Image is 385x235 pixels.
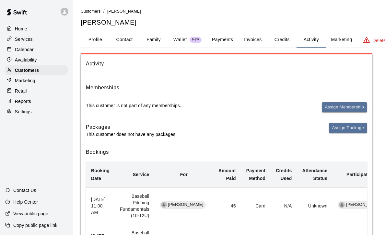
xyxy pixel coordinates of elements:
a: Availability [5,55,68,65]
li: / [103,8,105,15]
h6: Packages [86,123,177,131]
p: Settings [15,108,32,115]
p: Wallet [173,36,187,43]
span: [PERSON_NAME] [344,202,384,208]
b: Service [133,172,149,177]
a: Services [5,34,68,44]
a: Customers [5,65,68,75]
h6: Memberships [86,84,119,92]
button: Payments [207,32,238,48]
p: Copy public page link [13,222,57,229]
p: View public page [13,210,48,217]
h6: Bookings [86,148,367,156]
p: Contact Us [13,187,36,194]
p: Customers [15,67,39,73]
p: Availability [15,57,37,63]
b: Credits Used [276,168,292,181]
a: Reports [5,96,68,106]
span: New [190,38,202,42]
button: Credits [267,32,297,48]
p: Reports [15,98,31,105]
span: Activity [86,60,367,68]
p: Help Center [13,199,38,205]
div: Reed Griswold [161,202,167,208]
div: [PERSON_NAME] [338,201,384,209]
a: Customers [81,8,101,14]
button: Profile [81,32,110,48]
th: [DATE] 11:00 AM [86,187,115,224]
button: Marketing [326,32,357,48]
p: This customer is not part of any memberships. [86,102,181,109]
td: Baseball Pitching Fundamentals (10-12U) [115,187,155,224]
button: Contact [110,32,139,48]
b: Amount Paid [218,168,236,181]
p: This customer does not have any packages. [86,131,177,138]
p: Marketing [15,77,35,84]
a: Retail [5,86,68,96]
td: Card [241,187,271,224]
a: Marketing [5,76,68,85]
button: Invoices [238,32,267,48]
button: Assign Membership [322,102,367,112]
a: Settings [5,107,68,117]
a: Calendar [5,45,68,54]
b: Booking Date [91,168,110,181]
p: Retail [15,88,27,94]
button: Assign Package [329,123,367,133]
button: Family [139,32,168,48]
b: Attendance Status [302,168,327,181]
p: Calendar [15,46,34,53]
b: Payment Method [246,168,265,181]
a: Home [5,24,68,34]
span: [PERSON_NAME] [107,9,141,14]
span: [PERSON_NAME] [166,202,206,208]
td: 45 [213,187,241,224]
td: N/A [271,187,297,224]
div: Phil Madvek [339,202,345,208]
p: Services [15,36,33,42]
b: For [180,172,188,177]
span: Customers [81,9,101,14]
td: Unknown [297,187,332,224]
button: Activity [297,32,326,48]
p: Home [15,26,27,32]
